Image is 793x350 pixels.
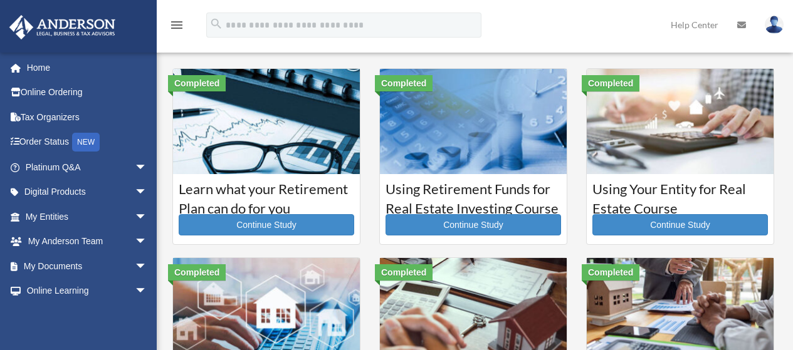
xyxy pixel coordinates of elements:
[9,105,166,130] a: Tax Organizers
[9,204,166,229] a: My Entitiesarrow_drop_down
[765,16,784,34] img: User Pic
[386,180,561,211] h3: Using Retirement Funds for Real Estate Investing Course
[9,155,166,180] a: Platinum Q&Aarrow_drop_down
[582,75,639,91] div: Completed
[168,75,226,91] div: Completed
[135,204,160,230] span: arrow_drop_down
[9,229,166,254] a: My Anderson Teamarrow_drop_down
[135,254,160,279] span: arrow_drop_down
[386,214,561,235] a: Continue Study
[18,303,160,328] a: Courses
[375,264,433,281] div: Completed
[6,15,119,39] img: Anderson Advisors Platinum Portal
[168,264,226,281] div: Completed
[592,214,768,235] a: Continue Study
[179,180,354,211] h3: Learn what your Retirement Plan can do for you
[169,22,184,33] a: menu
[375,75,433,91] div: Completed
[592,180,768,211] h3: Using Your Entity for Real Estate Course
[72,133,100,152] div: NEW
[9,130,166,155] a: Order StatusNEW
[135,180,160,205] span: arrow_drop_down
[179,214,354,235] a: Continue Study
[582,264,639,281] div: Completed
[135,279,160,304] span: arrow_drop_down
[9,80,166,105] a: Online Ordering
[9,254,166,279] a: My Documentsarrow_drop_down
[9,180,166,205] a: Digital Productsarrow_drop_down
[9,55,166,80] a: Home
[209,17,223,31] i: search
[169,18,184,33] i: menu
[135,155,160,180] span: arrow_drop_down
[135,229,160,255] span: arrow_drop_down
[9,279,166,304] a: Online Learningarrow_drop_down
